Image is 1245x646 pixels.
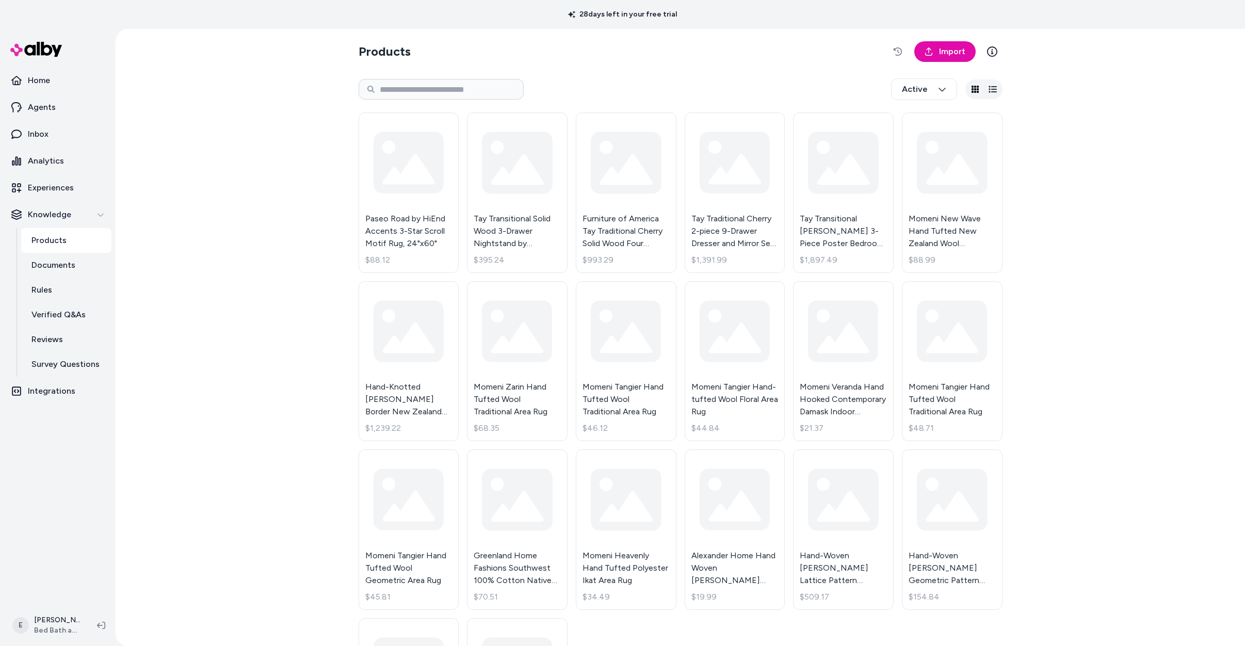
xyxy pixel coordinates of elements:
a: Tay Transitional [PERSON_NAME] 3-Piece Poster Bedroom Set by Furniture of America$1,897.49 [793,112,894,273]
h2: Products [359,43,411,60]
p: Agents [28,101,56,114]
a: Momeni Heavenly Hand Tufted Polyester Ikat Area Rug$34.49 [576,449,676,610]
a: Momeni Veranda Hand Hooked Contemporary Damask Indoor Outdoor Rug$21.37 [793,281,894,442]
a: Greenland Home Fashions Southwest 100% Cotton Native Motif Reversible Quilt Set$70.51 [467,449,568,610]
a: Tay Transitional Solid Wood 3-Drawer Nightstand by Furniture of America$395.24 [467,112,568,273]
a: Momeni Zarin Hand Tufted Wool Traditional Area Rug$68.35 [467,281,568,442]
button: Knowledge [4,202,111,227]
a: Momeni Tangier Hand Tufted Wool Traditional Area Rug$46.12 [576,281,676,442]
span: E [12,617,29,634]
p: Documents [31,259,75,271]
p: Analytics [28,155,64,167]
button: Active [891,78,957,100]
a: Hand-Knotted [PERSON_NAME] Border New Zealand Wool Area Rug$1,239.22 [359,281,459,442]
p: 28 days left in your free trial [562,9,683,20]
a: Momeni New Wave Hand Tufted New Zealand Wool Contemporary Geometric Area Rug.$88.99 [902,112,1003,273]
a: Documents [21,253,111,278]
span: Import [939,45,965,58]
a: Momeni Tangier Hand Tufted Wool Traditional Area Rug$48.71 [902,281,1003,442]
span: Bed Bath and Beyond [34,625,80,636]
p: Rules [31,284,52,296]
button: E[PERSON_NAME]Bed Bath and Beyond [6,609,89,642]
a: Import [914,41,976,62]
a: Agents [4,95,111,120]
a: Momeni Tangier Hand Tufted Wool Geometric Area Rug$45.81 [359,449,459,610]
a: Alexander Home Hand Woven [PERSON_NAME] [PERSON_NAME] Rug$19.99 [685,449,785,610]
a: Home [4,68,111,93]
a: Verified Q&As [21,302,111,327]
p: [PERSON_NAME] [34,615,80,625]
a: Tay Traditional Cherry 2-piece 9-Drawer Dresser and Mirror Set by Furniture of America$1,391.99 [685,112,785,273]
p: Verified Q&As [31,309,86,321]
p: Integrations [28,385,75,397]
a: Products [21,228,111,253]
p: Products [31,234,67,247]
p: Home [28,74,50,87]
a: Inbox [4,122,111,147]
a: Integrations [4,379,111,403]
a: Paseo Road by HiEnd Accents 3-Star Scroll Motif Rug, 24"x60"$88.12 [359,112,459,273]
a: Hand-Woven [PERSON_NAME] Lattice Pattern Indoor/Outdoor Area Rug (9' x 13')$509.17 [793,449,894,610]
a: Rules [21,278,111,302]
a: Experiences [4,175,111,200]
a: Survey Questions [21,352,111,377]
p: Inbox [28,128,48,140]
a: Furniture of America Tay Traditional Cherry Solid Wood Four Poster Bed$993.29 [576,112,676,273]
p: Survey Questions [31,358,100,370]
a: Momeni Tangier Hand-tufted Wool Floral Area Rug$44.84 [685,281,785,442]
p: Knowledge [28,208,71,221]
a: Reviews [21,327,111,352]
p: Experiences [28,182,74,194]
a: Hand-Woven [PERSON_NAME] Geometric Pattern Indoor/Outdoor Area Rug$154.84 [902,449,1003,610]
a: Analytics [4,149,111,173]
p: Reviews [31,333,63,346]
img: alby Logo [10,42,62,57]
